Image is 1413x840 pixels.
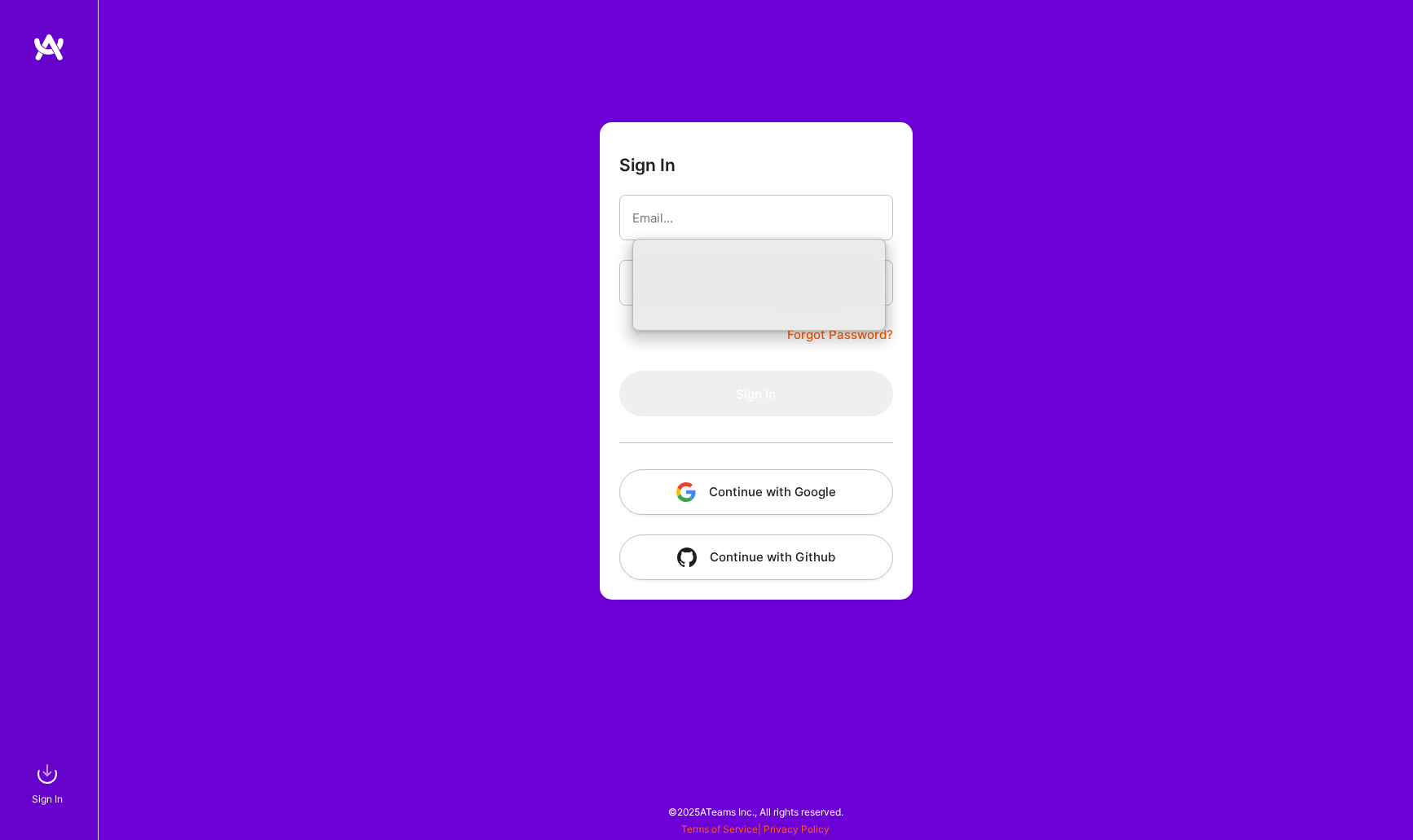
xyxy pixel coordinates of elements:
[681,823,758,835] a: Terms of Service
[619,534,893,580] button: Continue with Github
[787,325,893,345] a: Forgot Password?
[677,548,697,567] img: icon
[676,482,696,502] img: icon
[619,469,893,515] button: Continue with Google
[632,197,880,239] input: Email...
[619,155,676,175] h3: Sign In
[98,791,1413,832] div: © 2025 ATeams Inc., All rights reserved.
[34,758,64,807] a: sign inSign In
[32,790,63,807] div: Sign In
[764,823,830,835] a: Privacy Policy
[619,371,893,416] button: Sign In
[33,33,65,62] img: logo
[681,823,830,835] span: |
[31,758,64,790] img: sign in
